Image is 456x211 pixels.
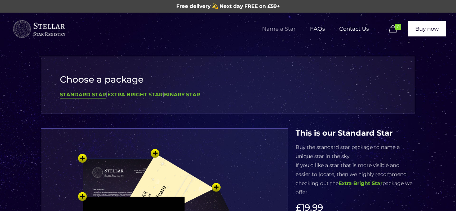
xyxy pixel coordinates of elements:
a: Contact Us [332,13,376,45]
span: Name a Star [255,18,303,40]
span: Contact Us [332,18,376,40]
p: Buy the standard star package to name a unique star in the sky. If you'd like a star that is more... [296,143,415,197]
div: | | [60,90,396,99]
a: FAQs [303,13,332,45]
span: FAQs [303,18,332,40]
a: Buy a Star [12,13,66,45]
span: Free delivery 💫 Next day FREE on £59+ [176,3,280,9]
span: 0 [395,24,401,30]
h4: This is our Standard Star [296,128,415,137]
a: Extra Bright Star [107,91,163,98]
img: buyastar-logo-transparent [12,18,66,40]
a: Extra Bright Star [338,180,382,186]
a: Standard Star [60,91,106,98]
a: Binary Star [164,91,200,98]
a: 0 [388,25,405,34]
a: Buy now [408,21,446,36]
a: Name a Star [255,13,303,45]
h3: Choose a package [60,74,396,85]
